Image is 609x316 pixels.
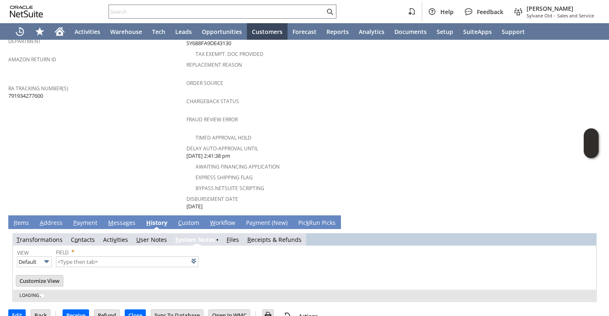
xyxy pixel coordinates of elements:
[40,219,43,227] span: A
[186,61,242,68] a: Replacement reason
[8,56,56,63] a: Amazon Return ID
[208,219,237,228] a: Workflow
[244,219,290,228] a: Payment (New)
[106,219,138,228] a: Messages
[463,28,492,36] span: SuiteApps
[321,23,354,40] a: Reports
[105,23,147,40] a: Warehouse
[71,219,99,228] a: Payment
[389,23,432,40] a: Documents
[186,98,239,105] a: Chargeback Status
[146,219,151,227] span: H
[253,219,256,227] span: y
[144,219,169,228] a: History
[38,219,65,228] a: Address
[292,28,317,36] span: Forecast
[110,28,142,36] span: Warehouse
[252,28,283,36] span: Customers
[186,145,258,152] a: Delay Auto-Approval Until
[227,236,230,244] span: F
[136,236,167,244] a: User Notes
[186,195,238,203] a: Disbursement Date
[75,28,100,36] span: Activities
[147,23,170,40] a: Tech
[186,203,203,210] span: [DATE]
[17,236,20,244] span: T
[71,236,95,244] a: Contacts
[477,8,503,16] span: Feedback
[247,236,251,244] span: R
[288,23,321,40] a: Forecast
[35,27,45,36] svg: Shortcuts
[584,144,599,159] span: Oracle Guided Learning Widget. To move around, please hold and drag
[196,134,251,141] a: Timed Approval Hold
[497,23,530,40] a: Support
[15,27,25,36] svg: Recent Records
[247,236,302,244] a: Receipts & Refunds
[359,28,384,36] span: Analytics
[12,219,31,228] a: Items
[354,23,389,40] a: Analytics
[103,236,128,244] a: Activities
[586,217,596,227] a: Unrolled view on
[14,219,15,227] span: I
[10,6,43,17] svg: logo
[196,185,264,192] a: Bypass NetSuite Scripting
[196,51,263,58] a: Tax Exempt. Doc Provided
[186,80,223,87] a: Order Source
[8,92,43,100] span: 791934277600
[227,236,239,244] a: Files
[70,23,105,40] a: Activities
[325,7,335,17] svg: Search
[186,39,231,47] span: SY688FA9DE43130
[109,7,325,17] input: Search
[17,256,52,267] input: Default
[56,256,198,267] input: <Type then tab>
[527,12,552,19] span: Sylvane Old
[136,236,140,244] span: U
[527,5,594,12] span: [PERSON_NAME]
[554,12,556,19] span: -
[56,249,69,256] a: Field
[502,28,525,36] span: Support
[440,8,454,16] span: Help
[8,38,41,45] a: Department
[175,236,215,244] a: System Notes
[306,219,309,227] span: k
[17,236,63,244] a: Transformations
[17,249,29,256] a: View
[114,236,116,244] span: v
[326,28,349,36] span: Reports
[55,27,65,36] svg: Home
[10,23,30,40] a: Recent Records
[202,28,242,36] span: Opportunities
[296,219,338,228] a: PickRun Picks
[458,23,497,40] a: SuiteApps
[196,163,280,170] a: Awaiting Financing Application
[247,23,288,40] a: Customers
[186,116,238,123] a: Fraud Review Error
[170,23,197,40] a: Leads
[432,23,458,40] a: Setup
[584,128,599,158] iframe: Click here to launch Oracle Guided Learning Help Panel
[73,219,77,227] span: P
[394,28,427,36] span: Documents
[175,28,192,36] span: Leads
[30,23,50,40] div: Shortcuts
[16,275,63,286] input: Customize View
[178,219,182,227] span: C
[196,174,253,181] a: Express Shipping Flag
[186,152,230,160] span: [DATE] 2:41:38 pm
[42,257,51,266] img: More Options
[437,28,453,36] span: Setup
[152,28,165,36] span: Tech
[75,236,78,244] span: o
[175,236,179,244] span: S
[210,219,215,227] span: W
[108,219,114,227] span: M
[197,23,247,40] a: Opportunities
[176,219,201,228] a: Custom
[557,12,594,19] span: Sales and Service
[8,85,68,92] a: RA Tracking Number(s)
[50,23,70,40] a: Home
